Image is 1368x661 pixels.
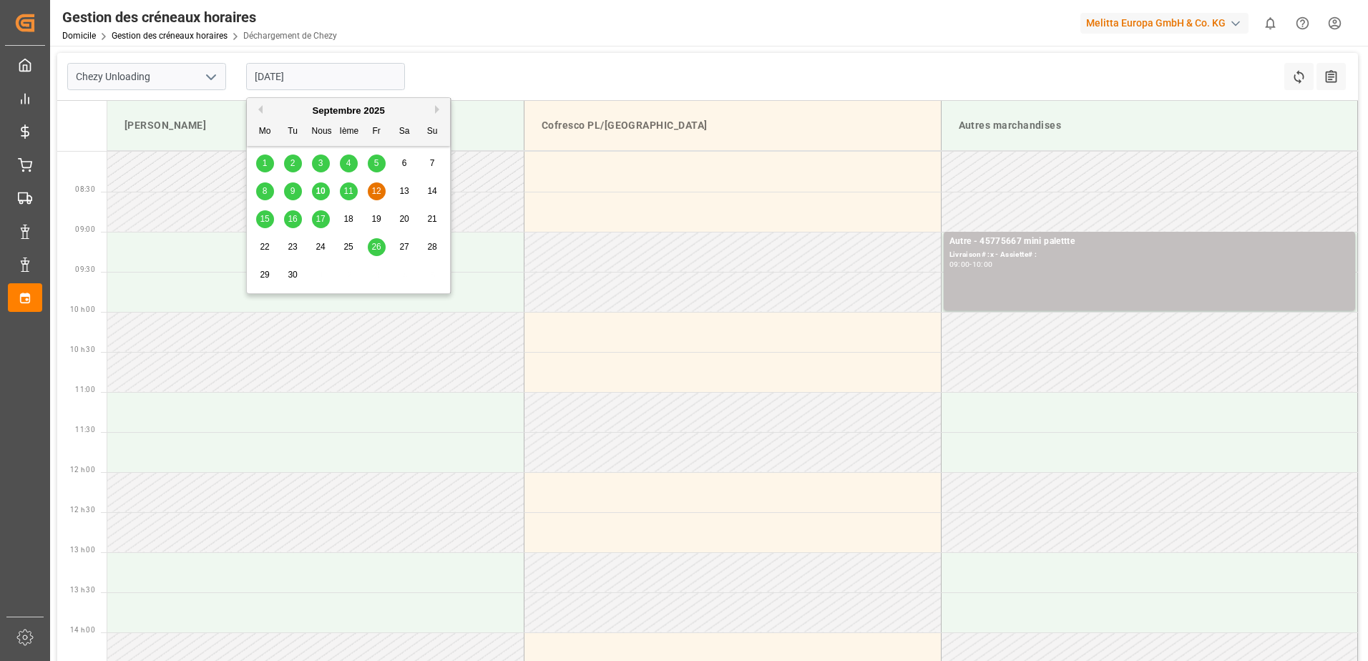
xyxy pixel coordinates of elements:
[75,426,95,434] span: 11:30
[288,270,297,280] span: 30
[288,242,297,252] span: 23
[263,158,268,168] span: 1
[284,238,302,256] div: Choisissez le mardi 23 septembre 2025
[374,158,379,168] span: 5
[260,242,269,252] span: 22
[75,386,95,393] span: 11:00
[318,158,323,168] span: 3
[263,186,268,196] span: 8
[62,6,337,28] div: Gestion des créneaux horaires
[340,123,358,141] div: Ième
[200,66,221,88] button: Ouvrir le menu
[340,182,358,200] div: Choisissez le jeudi 11 septembre 2025
[396,238,414,256] div: Choisissez le samedi 27 septembre 2025
[119,112,512,139] div: [PERSON_NAME]
[368,182,386,200] div: Choisissez le vendredi 12 septembre 2025
[316,242,325,252] span: 24
[343,214,353,224] span: 18
[284,182,302,200] div: Choisissez le mardi 9 septembre 2025
[396,155,414,172] div: Choisissez le samedi 6 septembre 2025
[371,214,381,224] span: 19
[67,63,226,90] input: Type à rechercher/sélectionner
[343,242,353,252] span: 25
[949,261,970,268] div: 09:00
[368,238,386,256] div: Choisissez le vendredi 26 septembre 2025
[1080,9,1254,36] button: Melitta Europa GmbH & Co. KG
[290,158,295,168] span: 2
[949,249,1350,261] div: Livraison# :x - Assiette# :
[396,210,414,228] div: Choisissez le samedi 20 septembre 2025
[427,242,436,252] span: 28
[284,266,302,284] div: Choisissez le mardi 30 septembre 2025
[1086,16,1226,31] font: Melitta Europa GmbH & Co. KG
[396,123,414,141] div: Sa
[399,214,409,224] span: 20
[284,123,302,141] div: Tu
[284,210,302,228] div: Choisissez le mardi 16 septembre 2025
[316,214,325,224] span: 17
[1254,7,1286,39] button: Afficher 0 nouvelles notifications
[368,210,386,228] div: Choisissez le vendredi 19 septembre 2025
[75,265,95,273] span: 09:30
[424,210,441,228] div: Choisissez le dimanche 21 septembre 2025
[75,225,95,233] span: 09:00
[284,155,302,172] div: Choisissez Mardi 2 septembre 2025
[288,214,297,224] span: 16
[340,238,358,256] div: Choisissez le jeudi 25 septembre 2025
[402,158,407,168] span: 6
[427,214,436,224] span: 21
[312,210,330,228] div: Choisissez le mercredi 17 septembre 2025
[256,238,274,256] div: Choisissez le lundi 22 septembre 2025
[343,186,353,196] span: 11
[368,123,386,141] div: Fr
[340,210,358,228] div: Choisissez Jeudi 18 septembre 2025
[70,626,95,634] span: 14 h 00
[312,123,330,141] div: Nous
[972,261,993,268] div: 10:00
[70,466,95,474] span: 12 h 00
[70,305,95,313] span: 10 h 00
[260,214,269,224] span: 15
[346,158,351,168] span: 4
[371,242,381,252] span: 26
[256,182,274,200] div: Choisissez le lundi 8 septembre 2025
[371,186,381,196] span: 12
[340,155,358,172] div: Choisissez le jeudi 4 septembre 2025
[424,182,441,200] div: Choisissez le dimanche 14 septembre 2025
[399,186,409,196] span: 13
[290,186,295,196] span: 9
[246,63,405,90] input: JJ-MM-AAAA
[75,185,95,193] span: 08:30
[70,506,95,514] span: 12 h 30
[427,186,436,196] span: 14
[254,105,263,114] button: Mois précédent
[256,123,274,141] div: Mo
[112,31,228,41] a: Gestion des créneaux horaires
[70,546,95,554] span: 13 h 00
[256,155,274,172] div: Choisissez le lundi 1er septembre 2025
[399,242,409,252] span: 27
[396,182,414,200] div: Choisissez le samedi 13 septembre 2025
[70,586,95,594] span: 13 h 30
[953,112,1347,139] div: Autres marchandises
[424,155,441,172] div: Choisissez le dimanche 7 septembre 2025
[536,112,929,139] div: Cofresco PL/[GEOGRAPHIC_DATA]
[435,105,444,114] button: Prochain
[969,261,972,268] div: -
[312,182,330,200] div: Choisissez le mercredi 10 septembre 2025
[949,235,1350,249] div: Autre - 45775667 mini palettte
[260,270,269,280] span: 29
[424,238,441,256] div: Choisissez Dimanche 28 septembre 2025
[424,123,441,141] div: Su
[62,31,96,41] a: Domicile
[251,150,446,289] div: Mois 2025-09
[312,238,330,256] div: Choisissez Mercredi 24 septembre 2025
[247,104,450,118] div: Septembre 2025
[368,155,386,172] div: Choisissez le vendredi 5 septembre 2025
[1286,7,1319,39] button: Centre d’aide
[312,155,330,172] div: Choisissez Mercredi 3 septembre 2025
[430,158,435,168] span: 7
[256,210,274,228] div: Choisissez le lundi 15 septembre 2025
[316,186,325,196] span: 10
[256,266,274,284] div: Choisissez le lundi 29 septembre 2025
